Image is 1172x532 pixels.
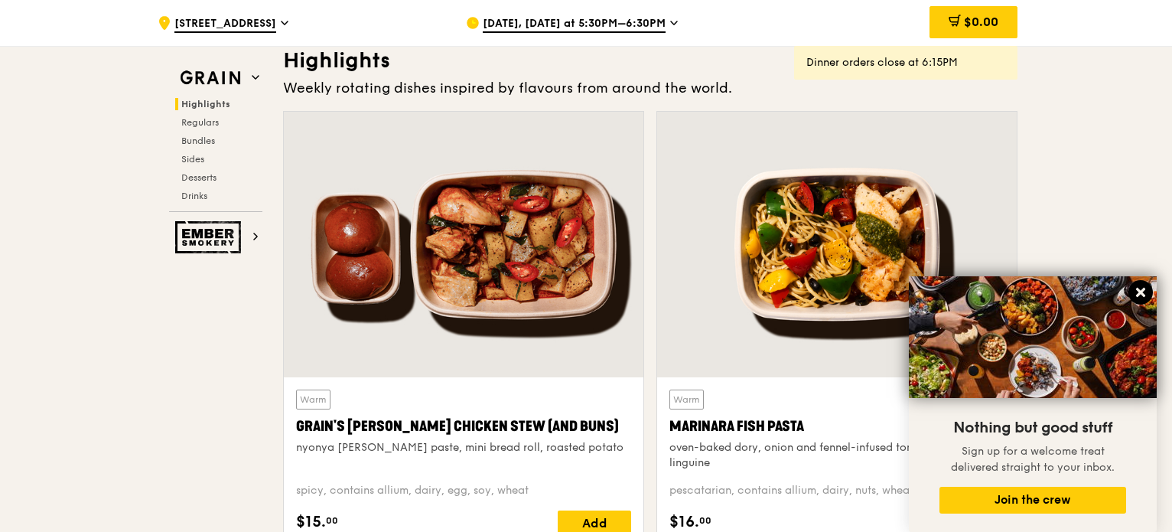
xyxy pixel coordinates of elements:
[283,47,1017,74] h3: Highlights
[669,416,1004,437] div: Marinara Fish Pasta
[909,276,1157,398] img: DSC07876-Edit02-Large.jpeg
[296,440,631,455] div: nyonya [PERSON_NAME] paste, mini bread roll, roasted potato
[175,221,246,253] img: Ember Smokery web logo
[283,77,1017,99] div: Weekly rotating dishes inspired by flavours from around the world.
[669,483,1004,498] div: pescatarian, contains allium, dairy, nuts, wheat
[181,135,215,146] span: Bundles
[939,487,1126,514] button: Join the crew
[953,419,1112,437] span: Nothing but good stuff
[181,154,204,165] span: Sides
[669,440,1004,471] div: oven-baked dory, onion and fennel-infused tomato sauce, linguine
[951,445,1115,474] span: Sign up for a welcome treat delivered straight to your inbox.
[806,55,1005,70] div: Dinner orders close at 6:15PM
[296,390,330,410] div: Warm
[181,172,216,183] span: Desserts
[181,117,219,128] span: Regulars
[296,416,631,437] div: Grain's [PERSON_NAME] Chicken Stew (and buns)
[175,64,246,92] img: Grain web logo
[296,483,631,498] div: spicy, contains allium, dairy, egg, soy, wheat
[964,15,998,29] span: $0.00
[181,99,230,109] span: Highlights
[326,514,338,527] span: 00
[483,16,666,33] span: [DATE], [DATE] at 5:30PM–6:30PM
[181,191,207,201] span: Drinks
[1128,280,1153,305] button: Close
[174,16,276,33] span: [STREET_ADDRESS]
[699,514,711,527] span: 00
[669,390,704,410] div: Warm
